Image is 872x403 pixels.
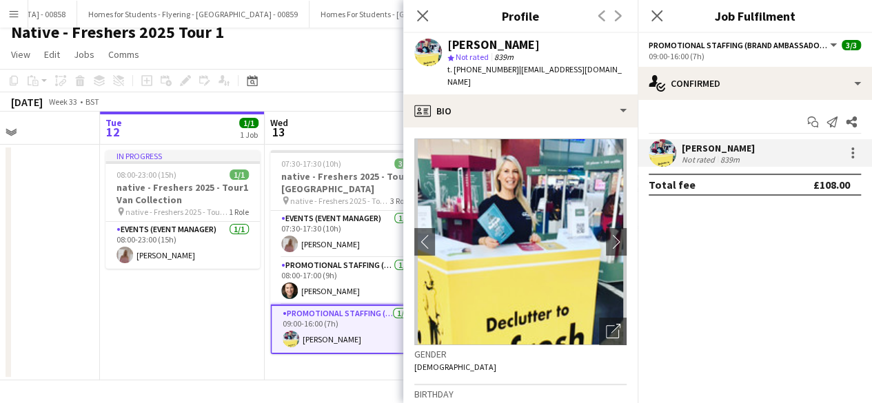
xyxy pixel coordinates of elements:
[44,48,60,61] span: Edit
[105,116,122,129] span: Tue
[85,96,99,107] div: BST
[74,48,94,61] span: Jobs
[414,348,627,360] h3: Gender
[394,158,414,169] span: 3/3
[11,22,224,43] h1: Native - Freshers 2025 Tour 1
[105,181,260,206] h3: native - Freshers 2025 - Tour1 Van Collection
[456,52,489,62] span: Not rated
[239,118,258,128] span: 1/1
[270,304,425,354] app-card-role: Promotional Staffing (Brand Ambassadors)1/109:00-16:00 (7h)[PERSON_NAME]
[447,64,622,87] span: | [EMAIL_ADDRESS][DOMAIN_NAME]
[103,45,145,63] a: Comms
[270,258,425,304] app-card-role: Promotional Staffing (Brand Ambassadors)1/108:00-17:00 (9h)[PERSON_NAME]
[103,124,122,140] span: 12
[290,196,390,206] span: native - Freshers 2025 - Tour1 [GEOGRAPHIC_DATA]
[281,158,341,169] span: 07:30-17:30 (10h)
[270,170,425,195] h3: native - Freshers 2025 - Tour1 [GEOGRAPHIC_DATA]
[11,95,43,109] div: [DATE]
[39,45,65,63] a: Edit
[414,388,627,400] h3: Birthday
[11,48,30,61] span: View
[813,178,850,192] div: £108.00
[68,45,100,63] a: Jobs
[310,1,558,28] button: Homes For Students - [GEOGRAPHIC_DATA] - Flyering - ON-16573
[6,45,36,63] a: View
[230,169,249,180] span: 1/1
[649,51,861,61] div: 09:00-16:00 (7h)
[842,40,861,50] span: 3/3
[682,154,718,165] div: Not rated
[718,154,742,165] div: 839m
[105,150,260,161] div: In progress
[45,96,80,107] span: Week 33
[682,142,755,154] div: [PERSON_NAME]
[638,7,872,25] h3: Job Fulfilment
[390,196,414,206] span: 3 Roles
[240,130,258,140] div: 1 Job
[108,48,139,61] span: Comms
[599,318,627,345] div: Open photos pop-in
[270,116,288,129] span: Wed
[649,178,696,192] div: Total fee
[270,150,425,354] app-job-card: 07:30-17:30 (10h)3/3native - Freshers 2025 - Tour1 [GEOGRAPHIC_DATA] native - Freshers 2025 - Tou...
[649,40,839,50] button: Promotional Staffing (Brand Ambassadors)
[105,222,260,269] app-card-role: Events (Event Manager)1/108:00-23:00 (15h)[PERSON_NAME]
[77,1,310,28] button: Homes for Students - Flyering - [GEOGRAPHIC_DATA] - 00859
[268,124,288,140] span: 13
[447,39,540,51] div: [PERSON_NAME]
[116,169,176,180] span: 08:00-23:00 (15h)
[125,207,229,217] span: native - Freshers 2025 - Tour1 Van Collection
[105,150,260,269] app-job-card: In progress08:00-23:00 (15h)1/1native - Freshers 2025 - Tour1 Van Collection native - Freshers 20...
[270,211,425,258] app-card-role: Events (Event Manager)1/107:30-17:30 (10h)[PERSON_NAME]
[414,138,627,345] img: Crew avatar or photo
[649,40,828,50] span: Promotional Staffing (Brand Ambassadors)
[403,94,638,127] div: Bio
[638,67,872,100] div: Confirmed
[414,362,496,372] span: [DEMOGRAPHIC_DATA]
[403,7,638,25] h3: Profile
[229,207,249,217] span: 1 Role
[447,64,519,74] span: t. [PHONE_NUMBER]
[491,52,516,62] span: 839m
